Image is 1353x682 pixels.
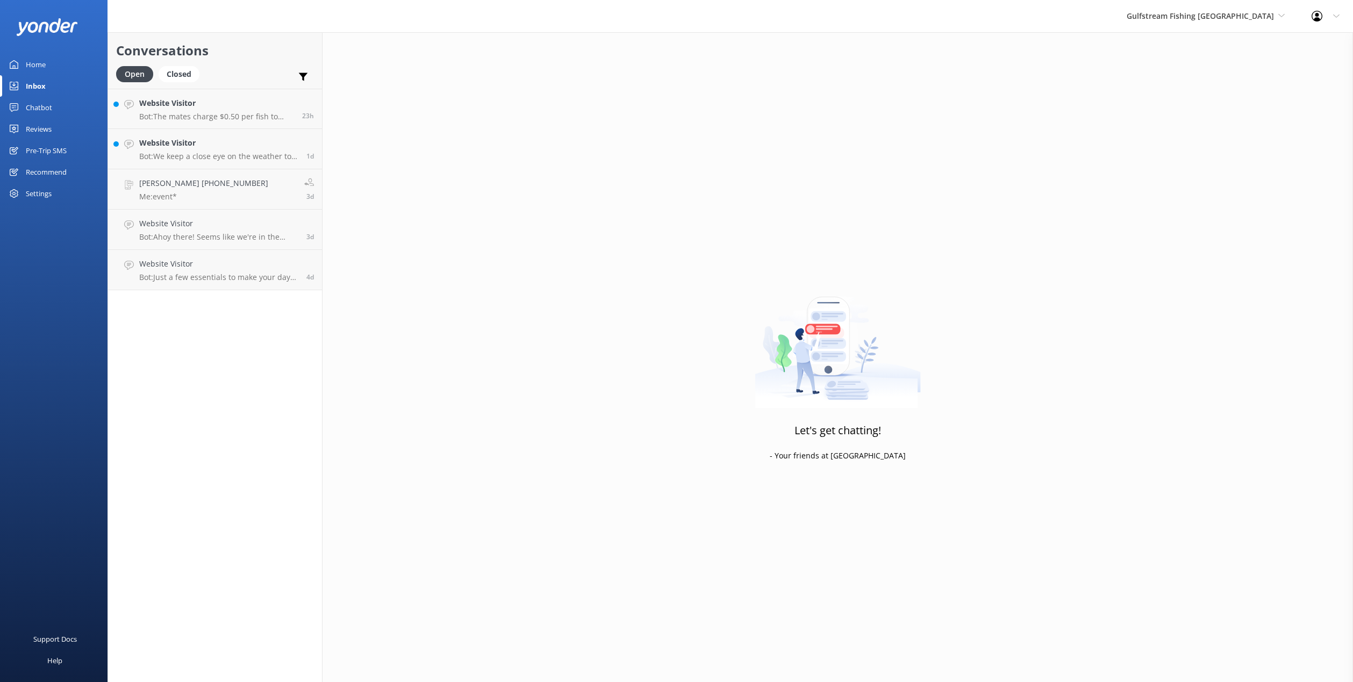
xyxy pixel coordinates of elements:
[139,218,298,229] h4: Website Visitor
[116,40,314,61] h2: Conversations
[33,628,77,650] div: Support Docs
[108,89,322,129] a: Website VisitorBot:The mates charge $0.50 per fish to clean your catch.23h
[108,210,322,250] a: Website VisitorBot:Ahoy there! Seems like we're in the Bermuda Triangle of confusion! Can you giv...
[306,232,314,241] span: Aug 21 2025 06:41pm (UTC -05:00) America/Cancun
[139,137,298,149] h4: Website Visitor
[794,422,881,439] h3: Let's get chatting!
[26,118,52,140] div: Reviews
[302,111,314,120] span: Aug 24 2025 06:08pm (UTC -05:00) America/Cancun
[108,169,322,210] a: [PERSON_NAME] [PHONE_NUMBER]Me:event*3d
[26,97,52,118] div: Chatbot
[16,18,78,36] img: yonder-white-logo.png
[108,250,322,290] a: Website VisitorBot:Just a few essentials to make your day at sea a breeze. Pack sunscreen and a h...
[139,258,298,270] h4: Website Visitor
[26,183,52,204] div: Settings
[139,152,298,161] p: Bot: We keep a close eye on the weather to ensure your safety and a great experience. Our trips r...
[26,75,46,97] div: Inbox
[26,140,67,161] div: Pre-Trip SMS
[139,177,268,189] h4: [PERSON_NAME] [PHONE_NUMBER]
[139,232,298,242] p: Bot: Ahoy there! Seems like we're in the Bermuda Triangle of confusion! Can you give us a simpler...
[306,272,314,282] span: Aug 21 2025 12:22pm (UTC -05:00) America/Cancun
[26,161,67,183] div: Recommend
[139,272,298,282] p: Bot: Just a few essentials to make your day at sea a breeze. Pack sunscreen and a hat to shield y...
[116,66,153,82] div: Open
[306,192,314,201] span: Aug 22 2025 12:05pm (UTC -05:00) America/Cancun
[306,152,314,161] span: Aug 24 2025 07:49am (UTC -05:00) America/Cancun
[47,650,62,671] div: Help
[1127,11,1274,21] span: Gulfstream Fishing [GEOGRAPHIC_DATA]
[755,274,921,408] img: artwork of a man stealing a conversation from at giant smartphone
[770,450,906,462] p: - Your friends at [GEOGRAPHIC_DATA]
[139,112,294,121] p: Bot: The mates charge $0.50 per fish to clean your catch.
[108,129,322,169] a: Website VisitorBot:We keep a close eye on the weather to ensure your safety and a great experienc...
[116,68,159,80] a: Open
[159,66,199,82] div: Closed
[26,54,46,75] div: Home
[139,97,294,109] h4: Website Visitor
[139,192,268,202] p: Me: event*
[159,68,205,80] a: Closed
